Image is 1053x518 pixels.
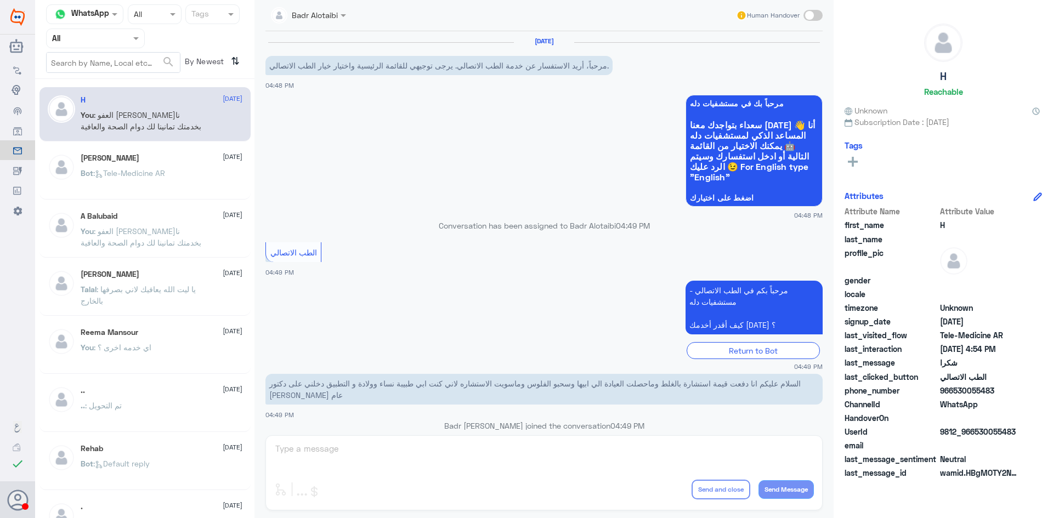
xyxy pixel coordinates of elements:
[845,329,938,341] span: last_visited_flow
[48,270,75,297] img: defaultAdmin.png
[47,53,180,72] input: Search by Name, Local etc…
[687,342,820,359] div: Return to Bot
[223,326,242,336] span: [DATE]
[845,140,863,150] h6: Tags
[81,153,139,163] h5: عبدالرحمن
[81,401,85,410] span: ..
[81,343,94,352] span: You
[940,70,947,83] h5: H
[845,219,938,231] span: first_name
[940,206,1020,217] span: Attribute Value
[48,212,75,239] img: defaultAdmin.png
[940,426,1020,437] span: 9812_966530055483
[940,329,1020,341] span: Tele-Medicine AR
[845,302,938,314] span: timezone
[845,440,938,451] span: email
[94,343,151,352] span: : اي خدمه اخرى ؟
[162,53,175,71] button: search
[845,467,938,479] span: last_message_id
[93,168,165,178] span: : Tele-Medicine AR
[845,234,938,245] span: last_name
[845,412,938,424] span: HandoverOn
[940,399,1020,410] span: 2
[794,210,823,220] span: 04:48 PM
[10,8,25,26] img: Widebot Logo
[940,288,1020,300] span: null
[845,247,938,272] span: profile_pic
[180,52,227,74] span: By Newest
[794,362,823,371] span: 04:49 PM
[925,24,962,61] img: defaultAdmin.png
[845,343,938,355] span: last_interaction
[11,457,24,470] i: check
[692,480,750,499] button: Send and close
[940,371,1020,383] span: الطب الاتصالي
[845,399,938,410] span: ChannelId
[940,275,1020,286] span: null
[223,384,242,394] span: [DATE]
[81,110,94,119] span: You
[48,328,75,355] img: defaultAdmin.png
[265,269,294,276] span: 04:49 PM
[845,453,938,465] span: last_message_sentiment
[270,248,317,257] span: الطب الاتصالي
[265,411,294,418] span: 04:49 PM
[845,316,938,327] span: signup_date
[81,284,97,294] span: Talal
[940,302,1020,314] span: Unknown
[81,459,93,468] span: Bot
[940,316,1020,327] span: 2025-08-10T13:48:07.105Z
[93,459,150,468] span: : Default reply
[616,221,650,230] span: 04:49 PM
[845,357,938,368] span: last_message
[81,226,94,236] span: You
[48,444,75,471] img: defaultAdmin.png
[223,152,242,162] span: [DATE]
[940,385,1020,396] span: 966530055483
[610,421,644,430] span: 04:49 PM
[81,284,196,305] span: : يا ليت الله يعافيك لاني بصرفها بالخارج
[81,95,86,105] h5: H
[52,6,69,22] img: whatsapp.png
[940,440,1020,451] span: null
[265,82,294,89] span: 04:48 PM
[48,153,75,181] img: defaultAdmin.png
[265,56,613,75] p: 10/8/2025, 4:48 PM
[265,220,823,231] p: Conversation has been assigned to Badr Alotaibi
[48,386,75,413] img: defaultAdmin.png
[940,247,967,275] img: defaultAdmin.png
[81,328,138,337] h5: Reema Mansour
[940,453,1020,465] span: 0
[231,52,240,70] i: ⇅
[190,8,209,22] div: Tags
[845,116,1042,128] span: Subscription Date : [DATE]
[265,374,823,405] p: 10/8/2025, 4:49 PM
[845,426,938,437] span: UserId
[223,268,242,278] span: [DATE]
[81,110,201,131] span: : العفو [PERSON_NAME]نا بخدمتك تمانينا لك دوام الصحة والعافية
[85,401,122,410] span: : تم التحويل
[223,94,242,104] span: [DATE]
[223,210,242,220] span: [DATE]
[265,420,823,431] p: Badr [PERSON_NAME] joined the conversation
[940,357,1020,368] span: شكرا
[747,10,800,20] span: Human Handover
[81,270,139,279] h5: Talal Alruwaished
[845,206,938,217] span: Attribute Name
[940,467,1020,479] span: wamid.HBgMOTY2NTMwMDU1NDgzFQIAEhgUM0FCNjRDODgzQzJDMDU5RUM1NjYA
[223,442,242,452] span: [DATE]
[690,119,818,182] span: سعداء بتواجدك معنا [DATE] 👋 أنا المساعد الذكي لمستشفيات دله 🤖 يمكنك الاختيار من القائمة التالية أ...
[845,275,938,286] span: gender
[758,480,814,499] button: Send Message
[690,99,818,108] span: مرحباً بك في مستشفيات دله
[686,281,823,334] p: 10/8/2025, 4:49 PM
[845,288,938,300] span: locale
[690,193,818,202] span: اضغط على اختيارك
[940,219,1020,231] span: H
[223,500,242,510] span: [DATE]
[924,87,963,96] h6: Reachable
[48,95,75,123] img: defaultAdmin.png
[940,412,1020,424] span: null
[81,212,117,221] h5: A Balubaid
[845,105,887,116] span: Unknown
